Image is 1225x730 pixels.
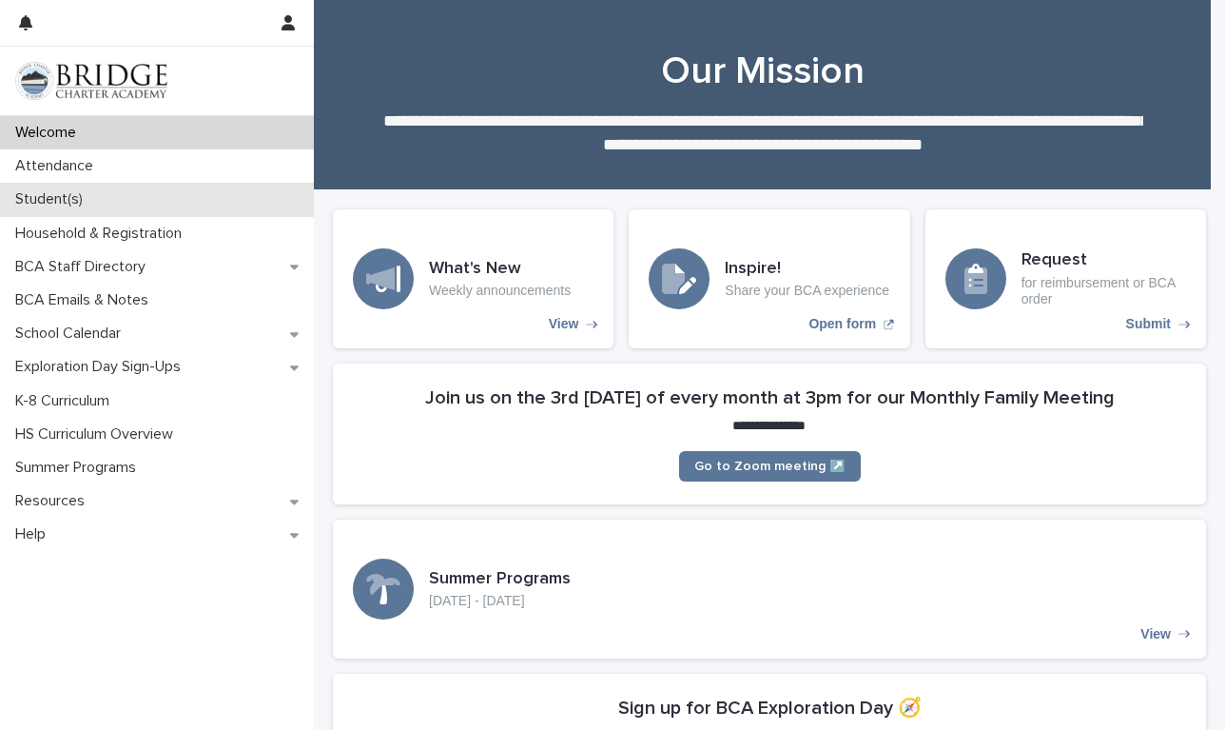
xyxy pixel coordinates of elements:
[808,316,876,332] p: Open form
[8,157,108,175] p: Attendance
[8,258,161,276] p: BCA Staff Directory
[429,259,571,280] h3: What's New
[8,291,164,309] p: BCA Emails & Notes
[8,358,196,376] p: Exploration Day Sign-Ups
[1021,250,1186,271] h3: Request
[425,386,1115,409] h2: Join us on the 3rd [DATE] of every month at 3pm for our Monthly Family Meeting
[725,259,889,280] h3: Inspire!
[8,225,197,243] p: Household & Registration
[694,460,846,473] span: Go to Zoom meeting ↗️
[429,569,571,590] h3: Summer Programs
[925,209,1206,348] a: Submit
[8,492,100,510] p: Resources
[8,392,125,410] p: K-8 Curriculum
[8,459,151,477] p: Summer Programs
[8,325,136,343] p: School Calendar
[629,209,909,348] a: Open form
[429,283,571,299] p: Weekly announcements
[679,451,861,482] a: Go to Zoom meeting ↗️
[549,316,579,332] p: View
[15,62,167,100] img: V1C1m3IdTEidaUdm9Hs0
[429,593,571,609] p: [DATE] - [DATE]
[8,425,188,444] p: HS Curriculum Overview
[333,209,613,348] a: View
[618,697,922,720] h2: Sign up for BCA Exploration Day 🧭
[1126,316,1171,332] p: Submit
[1140,626,1171,642] p: View
[8,124,91,142] p: Welcome
[8,190,98,208] p: Student(s)
[333,49,1192,94] h1: Our Mission
[8,525,61,543] p: Help
[725,283,889,299] p: Share your BCA experience
[1021,275,1186,307] p: for reimbursement or BCA order
[333,520,1206,659] a: View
